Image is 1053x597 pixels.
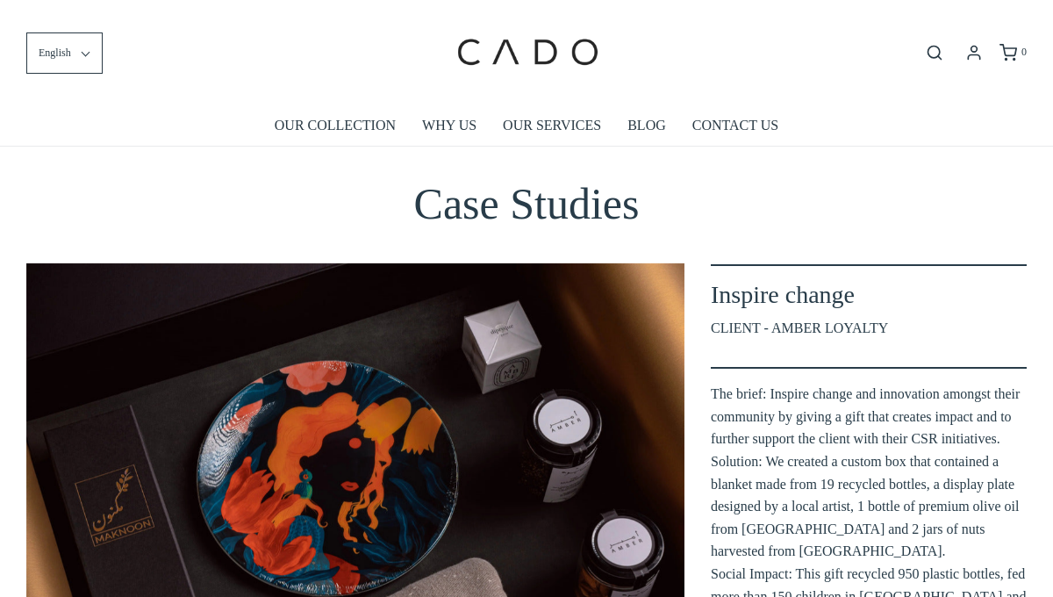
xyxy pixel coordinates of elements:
span: Case Studies [414,179,640,228]
span: Inspire change [711,281,855,308]
button: English [26,32,103,74]
span: 0 [1021,46,1027,58]
a: BLOG [627,105,666,146]
a: OUR COLLECTION [275,105,396,146]
button: Open search bar [919,43,950,62]
span: CLIENT - AMBER LOYALTY [711,317,888,340]
a: OUR SERVICES [503,105,601,146]
img: cadogifting [452,13,601,92]
span: English [39,45,71,61]
a: WHY US [422,105,476,146]
a: CONTACT US [692,105,778,146]
a: 0 [998,44,1027,61]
